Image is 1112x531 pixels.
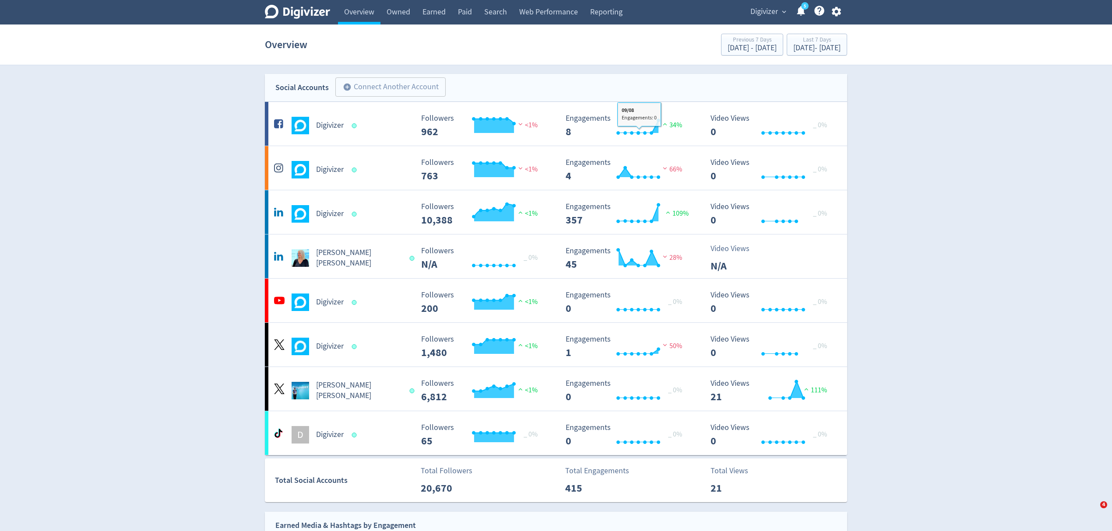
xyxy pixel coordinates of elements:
svg: Engagements 0 [561,423,693,447]
img: Digivizer undefined [292,161,309,178]
span: add_circle [343,83,352,91]
a: Digivizer undefinedDigivizer Followers 1,480 Followers 1,480 <1% Engagements 1 Engagements 1 50% ... [265,323,847,367]
p: N/A [711,258,761,274]
img: positive-performance.svg [516,209,525,216]
svg: Engagements 8 [561,114,693,137]
span: <1% [516,386,538,395]
button: Connect Another Account [335,77,446,97]
svg: Followers 962 [417,114,548,137]
a: Digivizer undefinedDigivizer Followers 200 Followers 200 <1% Engagements 0 Engagements 0 _ 0% Vid... [265,279,847,322]
span: _ 0% [524,253,538,262]
button: Last 7 Days[DATE]- [DATE] [787,34,847,56]
span: Data last synced: 13 Aug 2025, 11:01am (AEST) [352,168,359,172]
span: <1% [516,121,538,129]
svg: Engagements 4 [561,158,693,182]
svg: Followers 0 [417,247,548,270]
span: _ 0% [813,297,827,306]
img: Emma Lo Russo undefined [292,249,309,267]
div: Social Accounts [275,81,329,94]
a: Digivizer undefinedDigivizer Followers 10,388 Followers 10,388 <1% Engagements 357 Engagements 35... [265,190,847,234]
svg: Video Views 0 [706,291,838,314]
span: <1% [516,342,538,350]
span: _ 0% [813,342,827,350]
span: _ 0% [524,430,538,439]
span: <1% [516,297,538,306]
img: positive-performance.svg [516,342,525,348]
svg: Engagements 357 [561,203,693,226]
button: Previous 7 Days[DATE] - [DATE] [721,34,783,56]
p: Video Views [711,243,761,255]
span: Data last synced: 13 Aug 2025, 11:01am (AEST) [352,433,359,437]
svg: Video Views 0 [706,203,838,226]
svg: Followers 6,812 [417,379,548,402]
span: _ 0% [813,209,827,218]
img: negative-performance.svg [661,165,669,171]
p: Total Views [711,465,761,477]
a: 5 [801,2,809,10]
span: Data last synced: 13 Aug 2025, 6:02am (AEST) [352,300,359,305]
p: 20,670 [421,480,471,496]
span: 34% [661,121,682,129]
span: _ 0% [668,297,682,306]
div: [DATE] - [DATE] [728,44,777,52]
a: Digivizer undefinedDigivizer Followers 962 Followers 962 <1% Engagements 8 Engagements 8 34% Vide... [265,102,847,146]
h1: Overview [265,31,307,59]
span: 111% [802,386,827,395]
img: positive-performance.svg [661,121,669,127]
a: Emma Lo Russo undefined[PERSON_NAME] [PERSON_NAME] Followers 0 _ 0% Followers N/A Engagements 45 ... [265,234,847,278]
svg: Video Views 0 [706,158,838,182]
span: <1% [516,209,538,218]
img: negative-performance.svg [661,253,669,260]
div: D [292,426,309,444]
img: positive-performance.svg [664,209,672,216]
span: expand_more [780,8,788,16]
img: positive-performance.svg [516,297,525,304]
span: _ 0% [813,430,827,439]
svg: Followers 1,480 [417,335,548,358]
svg: Video Views 0 [706,423,838,447]
svg: Followers 763 [417,158,548,182]
span: Data last synced: 13 Aug 2025, 9:02am (AEST) [352,212,359,217]
span: Data last synced: 13 Aug 2025, 12:02pm (AEST) [409,388,417,393]
iframe: Intercom live chat [1082,501,1103,522]
h5: [PERSON_NAME] [PERSON_NAME] [316,248,401,269]
span: <1% [516,165,538,174]
div: Total Social Accounts [275,474,415,487]
text: 5 [804,3,806,9]
img: negative-performance.svg [661,342,669,348]
img: positive-performance.svg [516,386,525,392]
span: 4 [1100,501,1107,508]
span: _ 0% [813,165,827,174]
h5: [PERSON_NAME] [PERSON_NAME] [316,380,401,401]
svg: Followers 10,388 [417,203,548,226]
span: Data last synced: 12 Aug 2025, 11:02pm (AEST) [352,344,359,349]
svg: Followers 200 [417,291,548,314]
h5: Digivizer [316,430,344,440]
span: 28% [661,253,682,262]
p: Total Followers [421,465,472,477]
img: Digivizer undefined [292,338,309,355]
span: _ 0% [668,430,682,439]
a: DDigivizer Followers 65 Followers 65 _ 0% Engagements 0 Engagements 0 _ 0% Video Views 0 Video Vi... [265,411,847,455]
span: Digivizer [750,5,778,19]
div: Last 7 Days [793,37,841,44]
p: Total Engagements [565,465,629,477]
span: Data last synced: 13 Aug 2025, 11:01am (AEST) [352,123,359,128]
span: _ 0% [668,386,682,395]
h5: Digivizer [316,297,344,307]
svg: Video Views 21 [706,379,838,402]
button: Digivizer [747,5,788,19]
h5: Digivizer [316,209,344,219]
svg: Followers 65 [417,423,548,447]
img: Digivizer undefined [292,293,309,311]
svg: Engagements 0 [561,379,693,402]
img: Digivizer undefined [292,117,309,134]
svg: Video Views 0 [706,114,838,137]
img: Emma Lo Russo undefined [292,382,309,399]
a: Digivizer undefinedDigivizer Followers 763 Followers 763 <1% Engagements 4 Engagements 4 66% Vide... [265,146,847,190]
span: 50% [661,342,682,350]
svg: Engagements 45 [561,247,693,270]
svg: Engagements 1 [561,335,693,358]
span: 109% [664,209,689,218]
img: negative-performance.svg [516,165,525,171]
